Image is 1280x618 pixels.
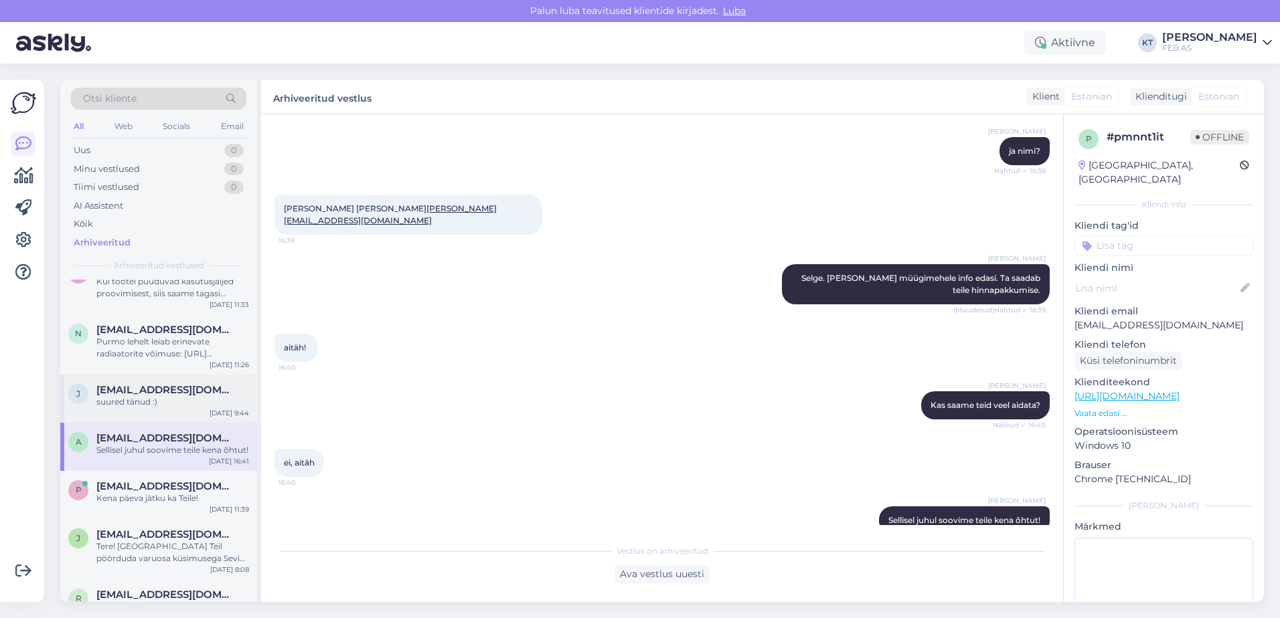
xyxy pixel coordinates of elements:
input: Lisa tag [1074,235,1253,255]
span: Naprimer1@gmail.com [96,324,236,336]
div: Klienditugi [1130,90,1187,104]
p: Operatsioonisüsteem [1074,425,1253,439]
div: Kena päeva jätku ka Teile! [96,492,249,504]
div: Kui tootel puuduvad kasutusjäljed proovimisest, siis saame tagasi [PERSON_NAME] teile see sobima ... [96,276,249,300]
span: Luba [719,5,750,17]
p: Klienditeekond [1074,375,1253,389]
div: Email [218,118,246,135]
div: [PERSON_NAME] [1074,500,1253,512]
div: Web [112,118,135,135]
span: (Muudetud) Nähtud ✓ 16:39 [953,305,1046,315]
div: Klient [1027,90,1060,104]
div: [DATE] 16:41 [209,456,249,466]
p: Kliendi tag'id [1074,219,1253,233]
span: Otsi kliente [83,92,137,106]
div: Uus [74,144,90,157]
div: Ava vestlus uuesti [615,565,710,583]
span: N [75,328,82,338]
span: Kas saame teid veel aidata? [931,400,1040,410]
p: [EMAIL_ADDRESS][DOMAIN_NAME] [1074,318,1253,332]
span: aima.saar97@gmail.com [96,432,236,444]
span: Vestlus on arhiveeritud [617,545,708,557]
span: Nähtud ✓ 16:38 [994,166,1046,176]
span: Sellisel juhul soovime teile kena õhtut! [888,515,1040,525]
span: jaanikaju@gmail.com [96,528,236,540]
span: [PERSON_NAME] [PERSON_NAME] [284,203,497,225]
span: ei, aitäh [284,457,315,468]
div: Minu vestlused [74,163,140,176]
div: 0 [224,181,244,194]
div: FEB AS [1162,43,1257,54]
div: [DATE] 11:39 [210,504,249,514]
p: Kliendi nimi [1074,261,1253,275]
p: Kliendi telefon [1074,338,1253,352]
label: Arhiveeritud vestlus [273,88,372,106]
span: Offline [1190,130,1249,144]
div: Socials [160,118,193,135]
div: All [71,118,86,135]
span: Nähtud ✓ 16:40 [993,420,1046,430]
a: [URL][DOMAIN_NAME] [1074,390,1180,402]
div: Sellisel juhul soovime teile kena õhtut! [96,444,249,456]
div: [DATE] 9:44 [210,408,249,418]
span: ja nimi? [1009,146,1040,156]
span: Estonian [1071,90,1112,104]
span: pentcathy@gmail.com [96,480,236,492]
div: Tiimi vestlused [74,181,139,194]
div: 0 [224,163,244,176]
img: Askly Logo [11,90,36,116]
p: Brauser [1074,458,1253,472]
div: [PERSON_NAME] [1162,32,1257,43]
span: j [76,389,80,399]
div: [DATE] 8:08 [210,564,249,575]
p: Chrome [TECHNICAL_ID] [1074,472,1253,486]
div: 0 [224,144,244,157]
span: j [76,533,80,543]
div: Kõik [74,217,93,231]
div: suured tänud :) [96,396,249,408]
div: [DATE] 11:26 [210,360,249,370]
p: Kliendi email [1074,304,1253,318]
span: Estonian [1198,90,1239,104]
div: KT [1138,33,1157,52]
span: [PERSON_NAME] [988,381,1046,391]
p: Windows 10 [1074,439,1253,453]
div: Purmo lehelt leiab erinevate radiaatorite võimuse: [URL][DOMAIN_NAME] [96,336,249,360]
span: a [76,437,82,447]
div: Kliendi info [1074,199,1253,211]
span: Arhiveeritud vestlused [114,260,204,272]
span: r [76,593,82,603]
div: Arhiveeritud [74,236,131,249]
div: AI Assistent [74,199,123,213]
div: Aktiivne [1024,31,1106,55]
div: Tere! [GEOGRAPHIC_DATA] Teil pöörduda varuosa küsimusega Sevi Kodukaubad OÜ [PERSON_NAME]: [URL][... [96,540,249,564]
span: [PERSON_NAME] [988,253,1046,264]
span: aitäh! [284,342,306,352]
p: Märkmed [1074,520,1253,534]
div: [DATE] 11:33 [210,300,249,310]
input: Lisa nimi [1075,281,1238,296]
span: Selge. [PERSON_NAME] müügimehele info edasi. Ta saadab teile hinnapakkumise. [801,273,1042,295]
div: [GEOGRAPHIC_DATA], [GEOGRAPHIC_DATA] [1078,159,1240,187]
span: 16:40 [278,478,329,488]
p: Vaata edasi ... [1074,407,1253,419]
div: Küsi telefoninumbrit [1074,352,1182,370]
span: p [1086,134,1092,144]
span: johanneshelm1984@hotmail.com [96,384,236,396]
span: p [76,485,82,495]
span: 16:39 [278,235,329,245]
div: # pmnnt1it [1107,129,1190,145]
span: [PERSON_NAME] [988,126,1046,136]
span: raivo1404.rr@gmail.com [96,589,236,601]
span: [PERSON_NAME] [988,496,1046,506]
span: 16:40 [278,363,329,373]
a: [PERSON_NAME]FEB AS [1162,32,1272,54]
